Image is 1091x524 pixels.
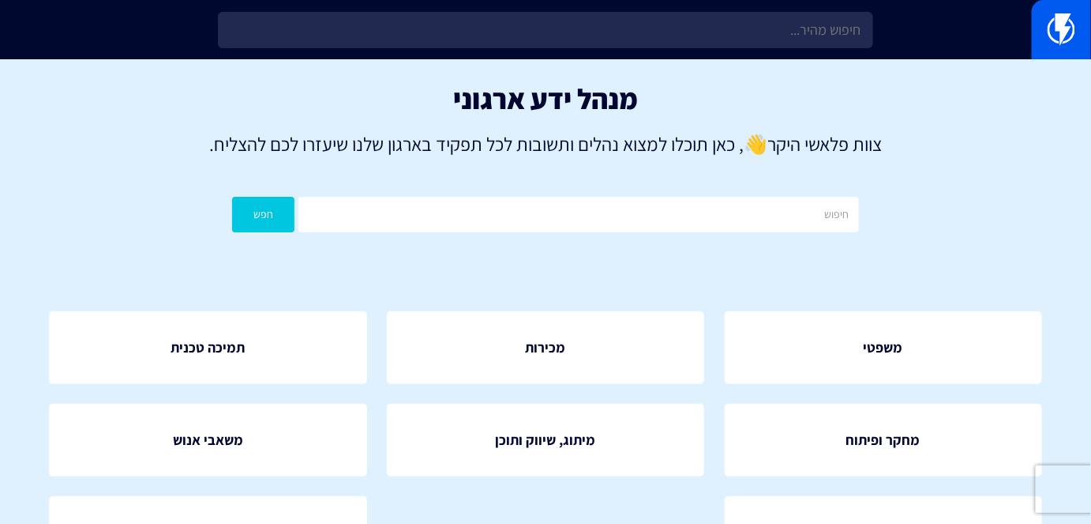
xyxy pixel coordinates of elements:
h1: מנהל ידע ארגוני [24,83,1067,115]
a: מיתוג, שיווק ותוכן [387,404,705,477]
span: משאבי אנוש [173,430,243,450]
a: משאבי אנוש [49,404,367,477]
strong: 👋 [744,131,767,156]
a: מכירות [387,311,705,384]
p: צוות פלאשי היקר , כאן תוכלו למצוא נהלים ותשובות לכל תפקיד בארגון שלנו שיעזרו לכם להצליח. [24,130,1067,157]
a: משפטי [725,311,1043,384]
span: מכירות [526,337,566,358]
input: חיפוש מהיר... [218,12,872,48]
span: מחקר ופיתוח [846,430,920,450]
span: תמיכה טכנית [171,337,245,358]
button: חפש [232,197,294,232]
a: תמיכה טכנית [49,311,367,384]
input: חיפוש [298,197,858,232]
a: מחקר ופיתוח [725,404,1043,477]
span: מיתוג, שיווק ותוכן [496,430,596,450]
span: משפטי [864,337,903,358]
